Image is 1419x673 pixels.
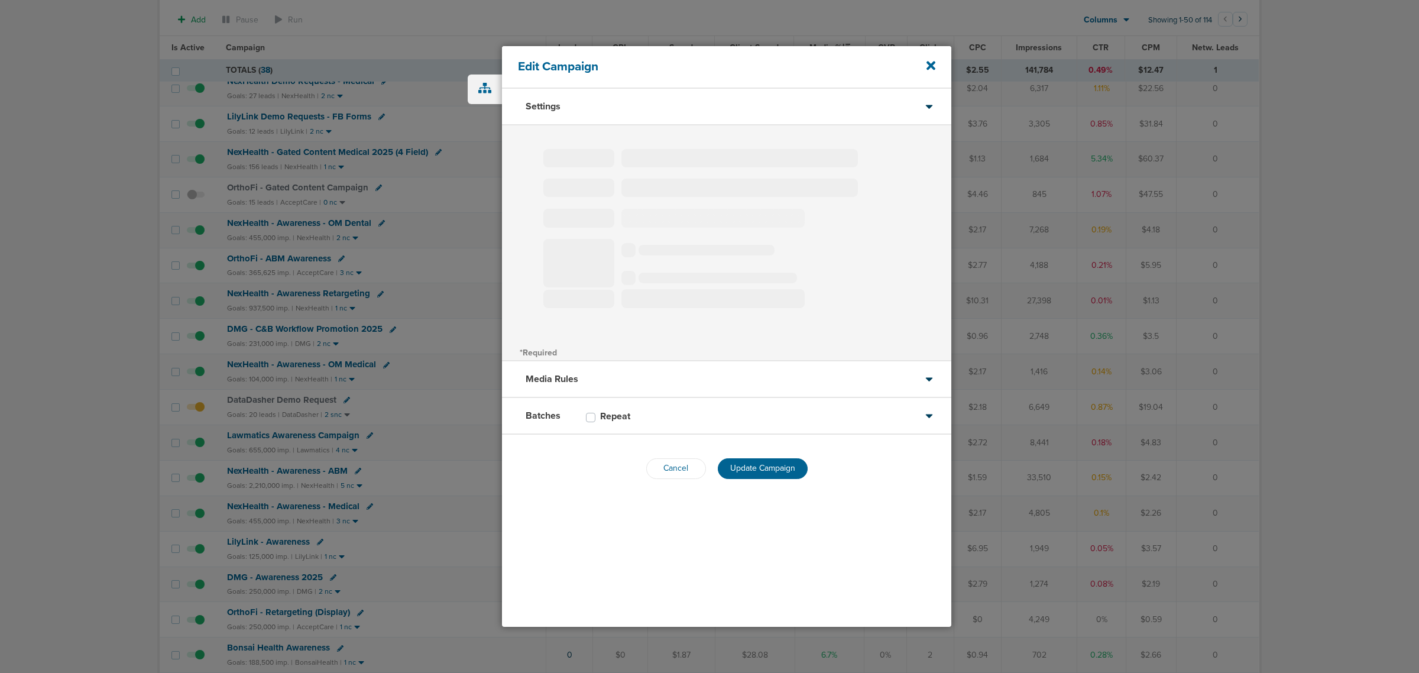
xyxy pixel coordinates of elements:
span: Update Campaign [730,463,795,473]
h4: Edit Campaign [518,59,893,74]
h3: Media Rules [526,373,578,385]
button: Update Campaign [718,458,808,479]
h3: Settings [526,101,561,112]
h3: Batches [526,410,561,422]
span: *Required [520,348,557,358]
button: Cancel [646,458,706,479]
h3: Repeat [600,410,630,422]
